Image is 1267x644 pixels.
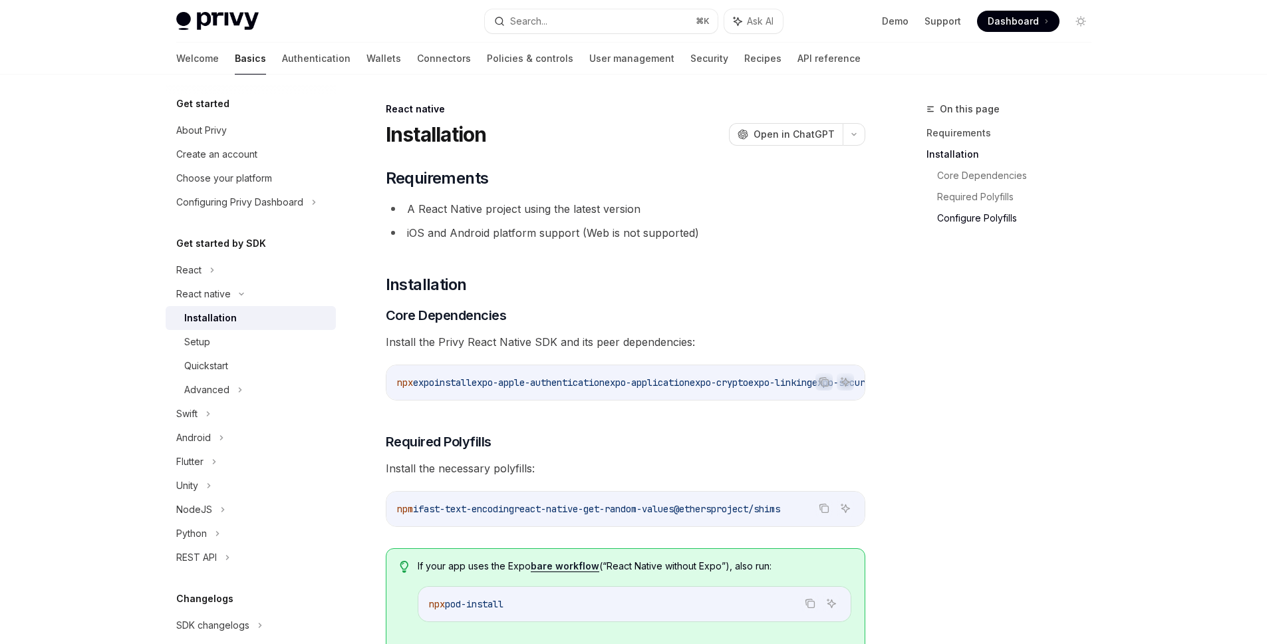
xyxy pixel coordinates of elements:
[724,9,783,33] button: Ask AI
[1070,11,1091,32] button: Toggle dark mode
[176,236,266,251] h5: Get started by SDK
[485,9,718,33] button: Search...⌘K
[397,377,413,389] span: npx
[696,16,710,27] span: ⌘ K
[690,377,748,389] span: expo-crypto
[386,224,865,242] li: iOS and Android platform support (Web is not supported)
[166,306,336,330] a: Installation
[386,122,487,146] h1: Installation
[747,15,774,28] span: Ask AI
[926,144,1102,165] a: Installation
[235,43,266,75] a: Basics
[176,262,202,278] div: React
[937,208,1102,229] a: Configure Polyfills
[531,560,599,572] a: bare workflow
[837,373,854,391] button: Ask AI
[176,591,233,607] h5: Changelogs
[386,274,467,295] span: Installation
[744,43,781,75] a: Recipes
[837,500,854,517] button: Ask AI
[176,194,303,210] div: Configuring Privy Dashboard
[184,358,228,374] div: Quickstart
[924,15,961,28] a: Support
[690,43,728,75] a: Security
[977,11,1059,32] a: Dashboard
[926,122,1102,144] a: Requirements
[184,310,237,326] div: Installation
[386,432,492,451] span: Required Polyfills
[176,617,249,633] div: SDK changelogs
[386,459,865,478] span: Install the necessary polyfills:
[514,503,674,515] span: react-native-get-random-values
[386,306,507,325] span: Core Dependencies
[429,598,445,610] span: npx
[413,377,434,389] span: expo
[882,15,909,28] a: Demo
[386,102,865,116] div: React native
[797,43,861,75] a: API reference
[937,186,1102,208] a: Required Polyfills
[801,595,819,612] button: Copy the contents from the code block
[176,406,198,422] div: Swift
[166,330,336,354] a: Setup
[823,595,840,612] button: Ask AI
[176,146,257,162] div: Create an account
[472,377,605,389] span: expo-apple-authentication
[434,377,472,389] span: install
[754,128,835,141] span: Open in ChatGPT
[176,526,207,542] div: Python
[166,118,336,142] a: About Privy
[815,500,833,517] button: Copy the contents from the code block
[176,502,212,518] div: NodeJS
[510,13,547,29] div: Search...
[366,43,401,75] a: Wallets
[176,454,204,470] div: Flutter
[176,170,272,186] div: Choose your platform
[605,377,690,389] span: expo-application
[176,550,217,565] div: REST API
[748,377,812,389] span: expo-linking
[674,503,780,515] span: @ethersproject/shims
[937,165,1102,186] a: Core Dependencies
[988,15,1039,28] span: Dashboard
[176,12,259,31] img: light logo
[386,200,865,218] li: A React Native project using the latest version
[166,354,336,378] a: Quickstart
[176,122,227,138] div: About Privy
[282,43,351,75] a: Authentication
[184,334,210,350] div: Setup
[176,478,198,494] div: Unity
[400,561,409,573] svg: Tip
[418,503,514,515] span: fast-text-encoding
[413,503,418,515] span: i
[184,382,229,398] div: Advanced
[176,96,229,112] h5: Get started
[589,43,674,75] a: User management
[418,560,851,573] span: If your app uses the Expo (“React Native without Expo”), also run:
[386,168,489,189] span: Requirements
[812,377,903,389] span: expo-secure-store
[417,43,471,75] a: Connectors
[176,43,219,75] a: Welcome
[729,123,843,146] button: Open in ChatGPT
[445,598,503,610] span: pod-install
[176,286,231,302] div: React native
[386,333,865,351] span: Install the Privy React Native SDK and its peer dependencies:
[940,101,1000,117] span: On this page
[487,43,573,75] a: Policies & controls
[166,166,336,190] a: Choose your platform
[166,142,336,166] a: Create an account
[397,503,413,515] span: npm
[176,430,211,446] div: Android
[815,373,833,391] button: Copy the contents from the code block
